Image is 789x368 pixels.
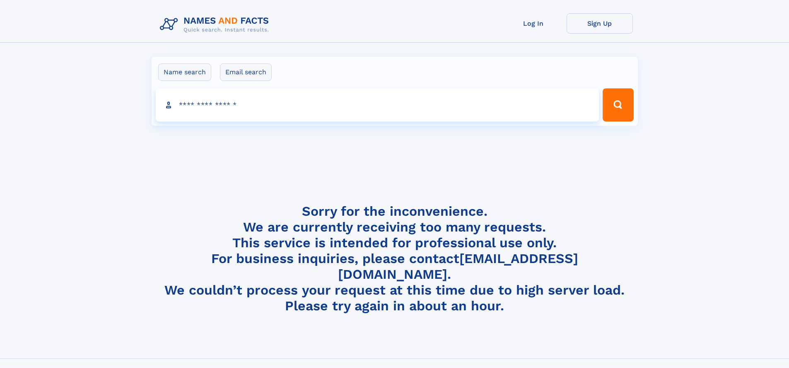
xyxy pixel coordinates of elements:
[157,203,633,314] h4: Sorry for the inconvenience. We are currently receiving too many requests. This service is intend...
[157,13,276,36] img: Logo Names and Facts
[220,63,272,81] label: Email search
[567,13,633,34] a: Sign Up
[158,63,211,81] label: Name search
[603,88,633,122] button: Search Button
[500,13,567,34] a: Log In
[338,251,578,282] a: [EMAIL_ADDRESS][DOMAIN_NAME]
[156,88,599,122] input: search input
